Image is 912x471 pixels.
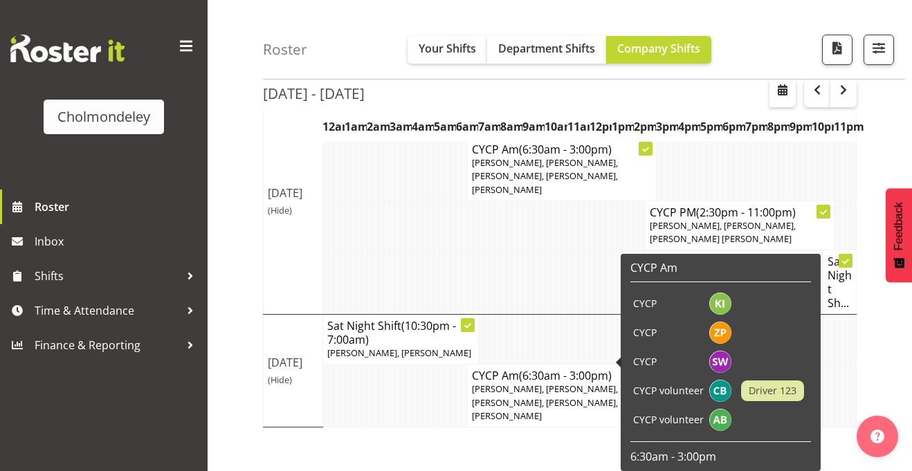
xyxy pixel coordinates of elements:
th: 2pm [634,111,656,142]
span: (6:30am - 3:00pm) [519,142,612,157]
h6: CYCP Am [630,261,811,275]
img: charlotte-bottcher11626.jpg [709,380,731,402]
th: 7am [478,111,500,142]
h4: CYCP Am [472,369,652,382]
td: CYCP volunteer [630,376,706,405]
th: 12pm [590,111,612,142]
span: Feedback [893,202,905,250]
th: 11am [567,111,590,142]
th: 2am [367,111,389,142]
td: CYCP [630,347,706,376]
button: Feedback - Show survey [886,188,912,282]
h4: Roster [263,41,307,57]
span: Company Shifts [617,41,700,56]
th: 3am [390,111,412,142]
button: Your Shifts [408,36,487,64]
img: sophie-walton8494.jpg [709,351,731,373]
span: Driver 123 [749,383,796,398]
td: CYCP volunteer [630,405,706,434]
th: 12am [322,111,345,142]
button: Download a PDF of the roster according to the set date range. [822,35,852,65]
span: (2:30pm - 11:00pm) [696,205,796,220]
th: 1pm [612,111,634,142]
th: 10am [545,111,567,142]
th: 5pm [700,111,722,142]
span: Shifts [35,266,180,286]
button: Select a specific date within the roster. [769,80,796,107]
th: 9am [522,111,545,142]
span: Department Shifts [498,41,595,56]
img: kate-inwood10942.jpg [709,293,731,315]
button: Department Shifts [487,36,606,64]
th: 6am [456,111,478,142]
button: Company Shifts [606,36,711,64]
span: [PERSON_NAME], [PERSON_NAME], [PERSON_NAME] [PERSON_NAME] [650,219,796,245]
span: Finance & Reporting [35,335,180,355]
img: help-xxl-2.png [870,430,884,443]
span: (Hide) [268,373,292,386]
span: Roster [35,196,201,217]
th: 4am [412,111,434,142]
td: CYCP [630,289,706,318]
th: 5am [434,111,456,142]
span: Inbox [35,231,201,252]
th: 8pm [767,111,790,142]
th: 11pm [834,111,856,142]
button: Filter Shifts [864,35,894,65]
span: Your Shifts [419,41,476,56]
th: 3pm [656,111,678,142]
span: Time & Attendance [35,300,180,321]
td: CYCP [630,318,706,347]
th: 8am [500,111,522,142]
h4: Sat Night Sh... [828,255,852,310]
img: zoe-palmer10907.jpg [709,322,731,344]
td: [DATE] [264,315,323,427]
th: 1am [345,111,367,142]
span: (10:30pm - 7:00am) [327,318,456,347]
td: [DATE] [264,89,323,315]
h4: CYCP PM [650,205,830,219]
p: 6:30am - 3:00pm [630,449,811,464]
th: 6pm [722,111,745,142]
span: [PERSON_NAME], [PERSON_NAME], [PERSON_NAME], [PERSON_NAME], [PERSON_NAME] [472,156,618,195]
img: Rosterit website logo [10,35,125,62]
span: (Hide) [268,204,292,216]
th: 4pm [678,111,700,142]
span: [PERSON_NAME], [PERSON_NAME], [PERSON_NAME], [PERSON_NAME], [PERSON_NAME] [472,382,618,421]
span: (6:30am - 3:00pm) [519,368,612,383]
h4: Sat Night Shift [327,319,474,347]
span: [PERSON_NAME], [PERSON_NAME] [327,347,471,359]
th: 7pm [745,111,767,142]
th: 10pm [812,111,834,142]
img: amelie-brandt11629.jpg [709,409,731,431]
th: 9pm [790,111,812,142]
h2: [DATE] - [DATE] [263,84,365,102]
h4: CYCP Am [472,142,652,156]
div: Cholmondeley [57,107,150,127]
